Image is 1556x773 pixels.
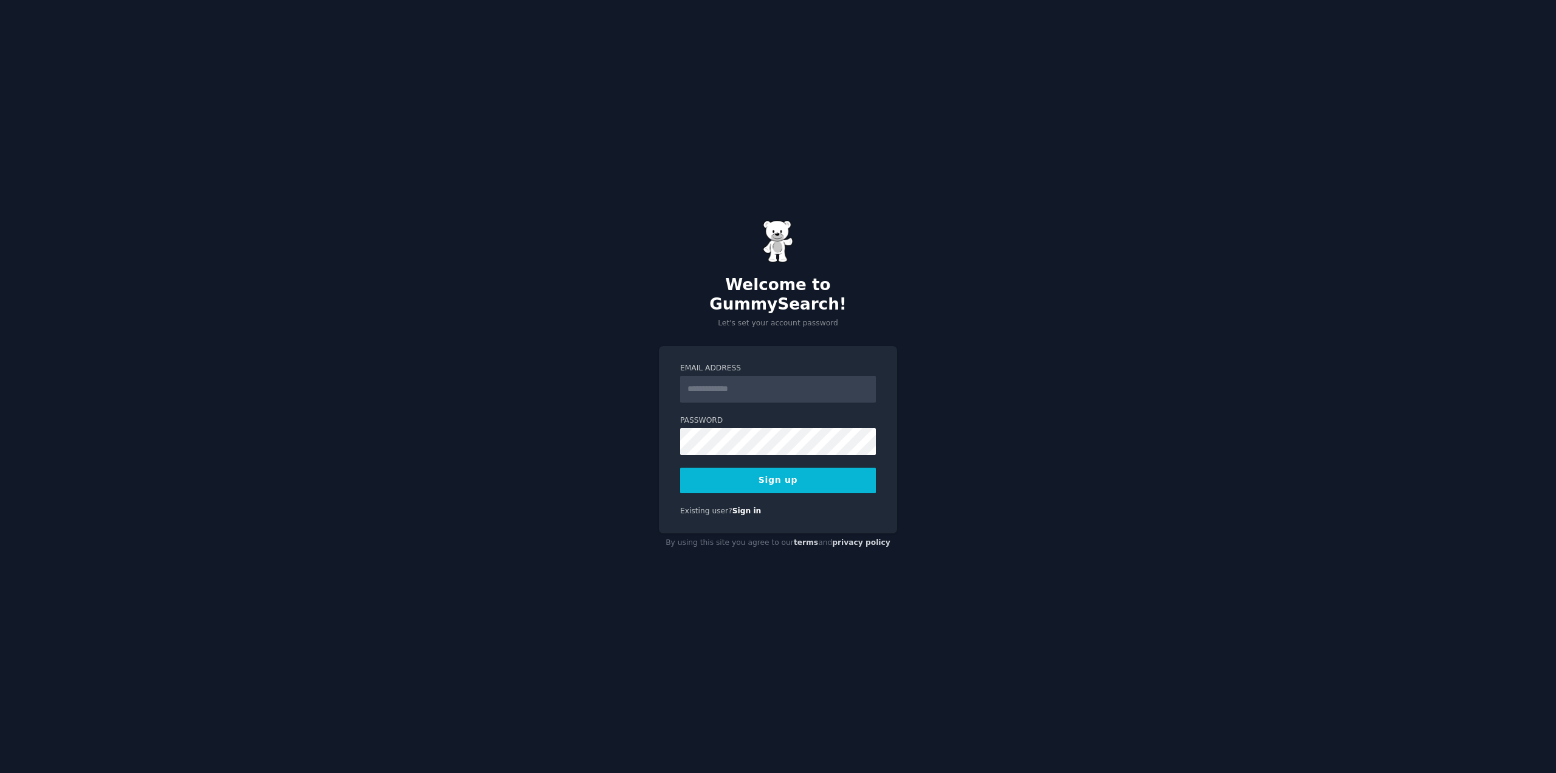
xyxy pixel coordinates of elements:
span: Existing user? [680,507,732,515]
h2: Welcome to GummySearch! [659,276,897,314]
a: privacy policy [832,538,890,547]
button: Sign up [680,468,876,493]
a: terms [794,538,818,547]
a: Sign in [732,507,762,515]
label: Password [680,415,876,426]
img: Gummy Bear [763,220,793,263]
label: Email Address [680,363,876,374]
p: Let's set your account password [659,318,897,329]
div: By using this site you agree to our and [659,533,897,553]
